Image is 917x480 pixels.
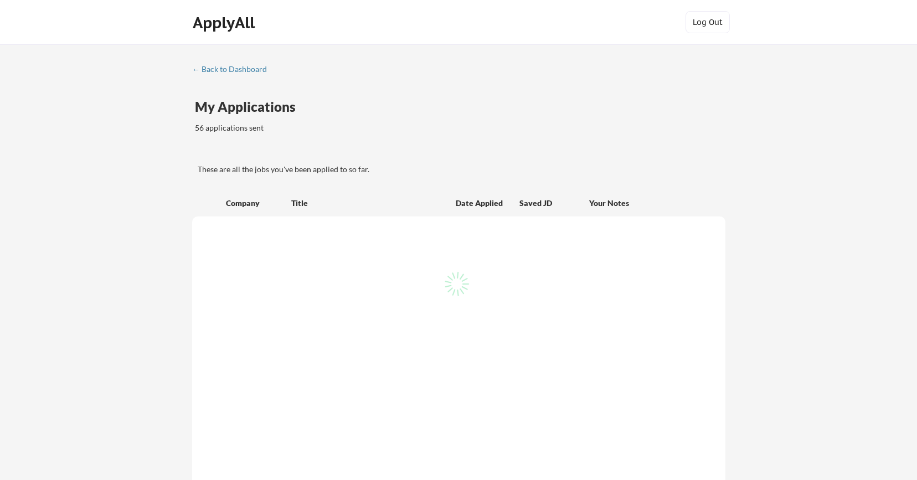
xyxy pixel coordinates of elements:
div: 56 applications sent [195,122,409,133]
div: Date Applied [456,198,504,209]
a: ← Back to Dashboard [192,65,275,76]
div: These are all the jobs you've been applied to so far. [195,142,267,154]
div: My Applications [195,100,305,113]
div: These are all the jobs you've been applied to so far. [198,164,725,175]
div: ApplyAll [193,13,258,32]
div: These are job applications we think you'd be a good fit for, but couldn't apply you to automatica... [275,142,357,154]
div: Title [291,198,445,209]
div: Company [226,198,281,209]
div: Saved JD [519,193,589,213]
button: Log Out [686,11,730,33]
div: ← Back to Dashboard [192,65,275,73]
div: Your Notes [589,198,715,209]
